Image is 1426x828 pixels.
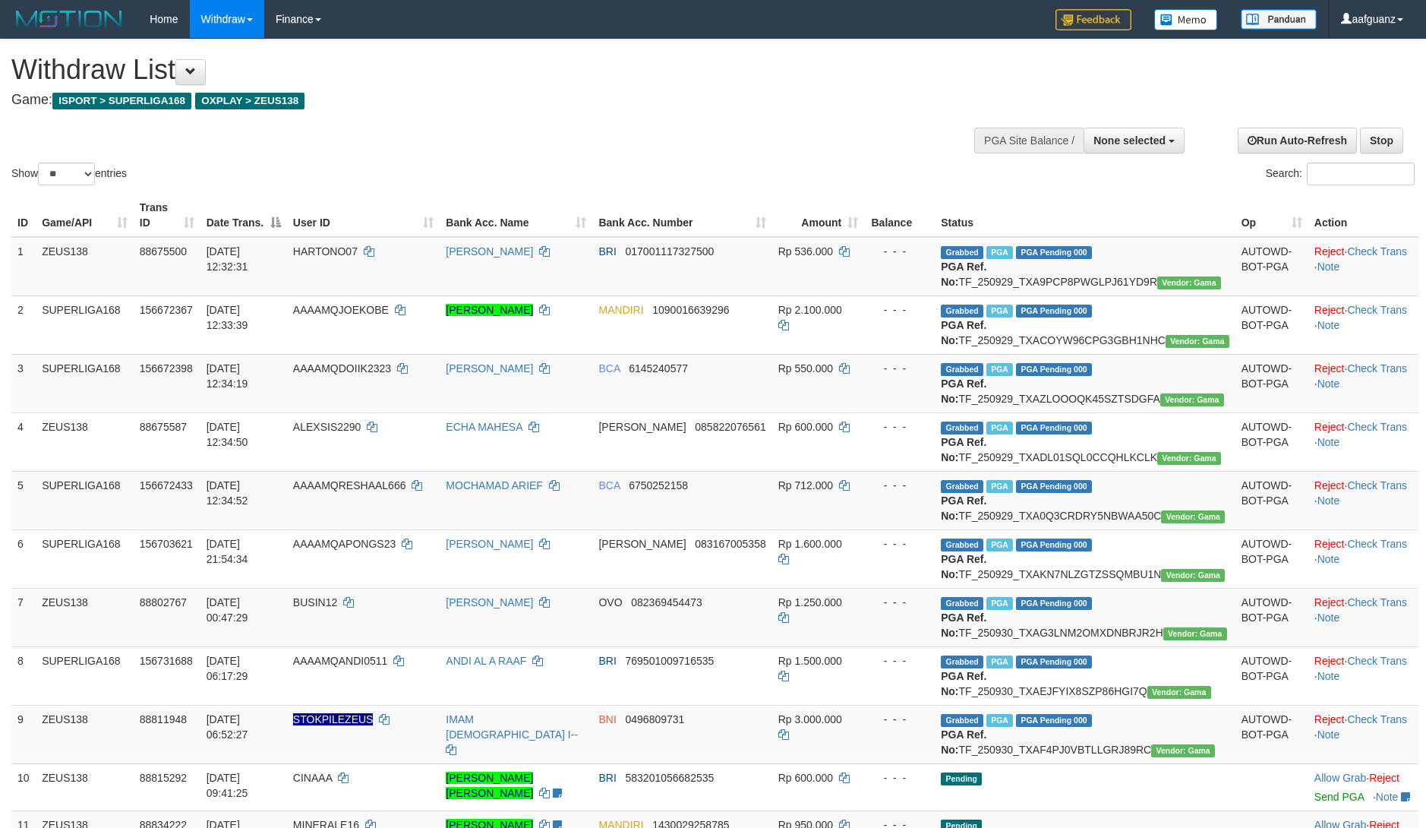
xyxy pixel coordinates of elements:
[1235,412,1308,471] td: AUTOWD-BOT-PGA
[941,319,986,346] b: PGA Ref. No:
[1317,670,1340,682] a: Note
[11,163,127,185] label: Show entries
[446,772,533,799] a: [PERSON_NAME] [PERSON_NAME]
[778,245,833,258] span: Rp 536.000
[1360,128,1403,153] a: Stop
[1154,9,1218,30] img: Button%20Memo.svg
[1160,393,1224,406] span: Vendor URL: https://trx31.1velocity.biz
[1317,553,1340,565] a: Note
[36,646,134,705] td: SUPERLIGA168
[941,597,983,610] span: Grabbed
[1016,363,1092,376] span: PGA Pending
[1308,763,1418,811] td: ·
[935,237,1235,296] td: TF_250929_TXA9PCP8PWGLPJ61YD9R
[941,436,986,463] b: PGA Ref. No:
[695,538,765,550] span: Copy 083167005358 to clipboard
[140,713,187,725] span: 88811948
[598,596,622,608] span: OVO
[293,479,406,491] span: AAAAMQRESHAAL666
[1166,335,1229,348] span: Vendor URL: https://trx31.1velocity.biz
[195,93,304,109] span: OXPLAY > ZEUS138
[293,713,374,725] span: Nama rekening ada tanda titik/strip, harap diedit
[778,596,842,608] span: Rp 1.250.000
[631,596,702,608] span: Copy 082369454473 to clipboard
[11,55,935,85] h1: Withdraw List
[446,596,533,608] a: [PERSON_NAME]
[1161,510,1225,523] span: Vendor URL: https://trx31.1velocity.biz
[1376,791,1399,803] a: Note
[1314,304,1345,316] a: Reject
[986,246,1013,259] span: Marked by aaftrukkakada
[935,412,1235,471] td: TF_250929_TXADL01SQL0CCQHLKCLK
[941,612,986,639] b: PGA Ref. No:
[625,655,714,667] span: Copy 769501009716535 to clipboard
[293,304,389,316] span: AAAAMQJOEKOBE
[864,194,935,237] th: Balance
[1317,378,1340,390] a: Note
[870,419,929,435] div: - - -
[207,479,248,507] span: [DATE] 12:34:52
[1308,646,1418,705] td: · ·
[36,237,134,296] td: ZEUS138
[1314,655,1345,667] a: Reject
[36,194,134,237] th: Game/API: activate to sort column ascending
[52,93,191,109] span: ISPORT > SUPERLIGA168
[1163,627,1227,640] span: Vendor URL: https://trx31.1velocity.biz
[778,304,842,316] span: Rp 2.100.000
[36,705,134,763] td: ZEUS138
[1016,539,1092,551] span: PGA Pending
[207,245,248,273] span: [DATE] 12:32:31
[778,538,842,550] span: Rp 1.600.000
[625,245,714,258] span: Copy 017001117327500 to clipboard
[629,479,688,491] span: Copy 6750252158 to clipboard
[941,261,986,288] b: PGA Ref. No:
[1016,597,1092,610] span: PGA Pending
[1235,194,1308,237] th: Op: activate to sort column ascending
[1016,305,1092,318] span: PGA Pending
[935,705,1235,763] td: TF_250930_TXAF4PJ0VBTLLGRJ89RC
[1147,686,1211,699] span: Vendor URL: https://trx31.1velocity.biz
[870,595,929,610] div: - - -
[1314,791,1364,803] a: Send PGA
[598,304,643,316] span: MANDIRI
[1347,655,1407,667] a: Check Trans
[625,772,714,784] span: Copy 583201056682535 to clipboard
[207,713,248,741] span: [DATE] 06:52:27
[870,302,929,318] div: - - -
[140,479,193,491] span: 156672433
[440,194,592,237] th: Bank Acc. Name: activate to sort column ascending
[778,655,842,667] span: Rp 1.500.000
[1347,304,1407,316] a: Check Trans
[207,772,248,799] span: [DATE] 09:41:25
[207,421,248,448] span: [DATE] 12:34:50
[200,194,287,237] th: Date Trans.: activate to sort column descending
[598,479,620,491] span: BCA
[1308,529,1418,588] td: · ·
[11,194,36,237] th: ID
[1369,772,1399,784] a: Reject
[1235,354,1308,412] td: AUTOWD-BOT-PGA
[870,653,929,668] div: - - -
[1317,612,1340,624] a: Note
[11,646,36,705] td: 8
[986,480,1013,493] span: Marked by aafsoycanthlai
[941,378,986,405] b: PGA Ref. No:
[293,655,388,667] span: AAAAMQANDI0511
[625,713,684,725] span: Copy 0496809731 to clipboard
[870,770,929,785] div: - - -
[935,295,1235,354] td: TF_250929_TXACOYW96CPG3GBH1NHC
[1347,713,1407,725] a: Check Trans
[287,194,440,237] th: User ID: activate to sort column ascending
[986,305,1013,318] span: Marked by aafsengchandara
[1347,538,1407,550] a: Check Trans
[1016,246,1092,259] span: PGA Pending
[1314,421,1345,433] a: Reject
[1314,479,1345,491] a: Reject
[1266,163,1415,185] label: Search:
[140,596,187,608] span: 88802767
[36,588,134,646] td: ZEUS138
[941,539,983,551] span: Grabbed
[140,245,187,258] span: 88675500
[870,478,929,493] div: - - -
[778,772,833,784] span: Rp 600.000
